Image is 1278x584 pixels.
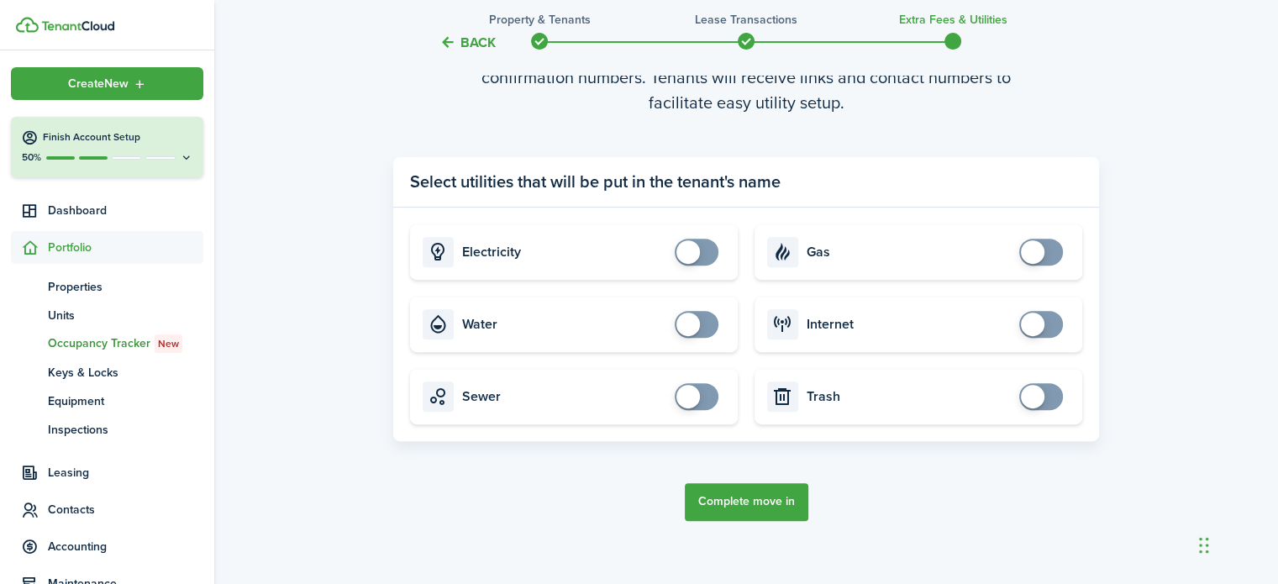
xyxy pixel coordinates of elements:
[1199,520,1209,571] div: Drag
[1194,503,1278,584] iframe: Chat Widget
[11,117,203,177] button: Finish Account Setup50%
[48,364,203,381] span: Keys & Locks
[439,34,496,51] button: Back
[11,358,203,387] a: Keys & Locks
[48,464,203,481] span: Leasing
[807,317,1011,332] card-title: Internet
[807,245,1011,260] card-title: Gas
[807,389,1011,404] card-title: Trash
[41,21,114,31] img: TenantCloud
[462,317,666,332] card-title: Water
[48,278,203,296] span: Properties
[695,11,797,29] h3: Lease Transactions
[48,239,203,256] span: Portfolio
[410,169,781,194] panel-main-title: Select utilities that will be put in the tenant's name
[16,17,39,33] img: TenantCloud
[11,272,203,301] a: Properties
[68,78,129,90] span: Create New
[48,392,203,410] span: Equipment
[11,329,203,358] a: Occupancy TrackerNew
[48,307,203,324] span: Units
[48,501,203,518] span: Contacts
[11,194,203,227] a: Dashboard
[48,202,203,219] span: Dashboard
[48,538,203,555] span: Accounting
[158,336,179,351] span: New
[685,483,808,521] button: Complete move in
[489,11,591,29] h3: Property & Tenants
[462,245,666,260] card-title: Electricity
[11,415,203,444] a: Inspections
[462,389,666,404] card-title: Sewer
[48,421,203,439] span: Inspections
[11,387,203,415] a: Equipment
[43,130,193,145] h4: Finish Account Setup
[11,67,203,100] button: Open menu
[21,150,42,165] p: 50%
[48,334,203,353] span: Occupancy Tracker
[393,39,1099,115] wizard-step-header-description: Tenants will set up services on their own and provide you their confirmation numbers. Tenants wil...
[899,11,1007,29] h3: Extra fees & Utilities
[11,301,203,329] a: Units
